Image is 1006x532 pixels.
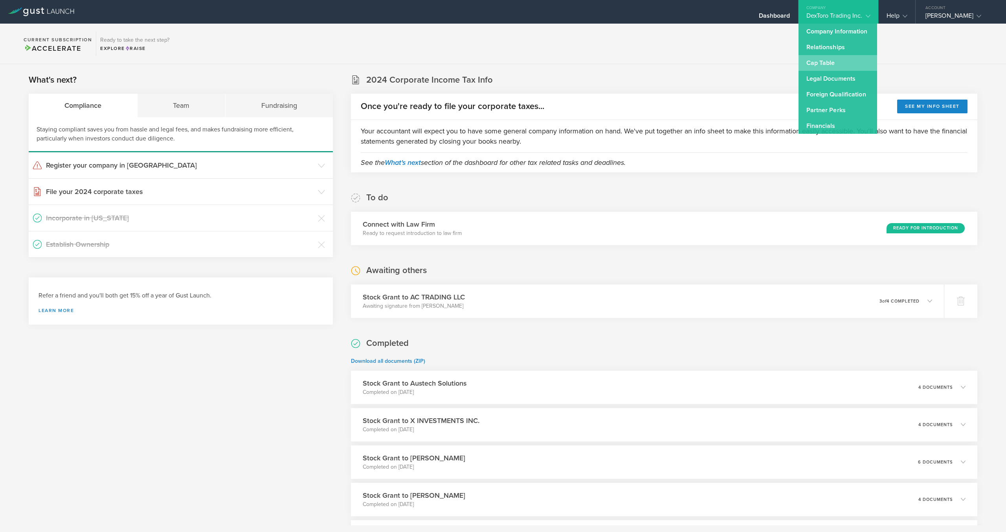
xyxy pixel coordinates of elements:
h3: Refer a friend and you'll both get 15% off a year of Gust Launch. [39,291,323,300]
h2: To do [366,192,388,203]
h3: Stock Grant to X INVESTMENTS INC. [363,416,479,426]
h2: Current Subscription [24,37,92,42]
span: Accelerate [24,44,81,53]
a: What's next [385,158,421,167]
p: Completed on [DATE] [363,388,466,396]
span: Raise [125,46,146,51]
h3: Stock Grant to [PERSON_NAME] [363,453,465,463]
div: Compliance [29,94,138,117]
div: Ready for Introduction [887,223,965,233]
p: 6 documents [918,460,953,464]
em: of [882,299,887,304]
a: Download all documents (ZIP) [351,358,425,364]
h3: Ready to take the next step? [100,37,169,43]
h2: Completed [366,338,409,349]
p: 4 documents [918,497,953,502]
h3: File your 2024 corporate taxes [46,187,314,197]
div: Connect with Law FirmReady to request introduction to law firmReady for Introduction [351,212,977,245]
p: Ready to request introduction to law firm [363,229,462,237]
h3: Connect with Law Firm [363,219,462,229]
h3: Stock Grant to [PERSON_NAME] [363,490,465,501]
p: Your accountant will expect you to have some general company information on hand. We've put toget... [361,126,967,146]
h3: Incorporate in [US_STATE] [46,213,314,223]
p: Completed on [DATE] [363,463,465,471]
h3: Stock Grant to AC TRADING LLC [363,292,465,302]
button: See my info sheet [897,100,967,113]
h2: 2024 Corporate Income Tax Info [366,74,493,86]
em: See the section of the dashboard for other tax related tasks and deadlines. [361,158,626,167]
div: Fundraising [226,94,333,117]
div: Ready to take the next step?ExploreRaise [96,31,173,56]
div: [PERSON_NAME] [925,12,992,24]
div: Explore [100,45,169,52]
h2: What's next? [29,74,77,86]
p: Completed on [DATE] [363,501,465,508]
h2: Once you're ready to file your corporate taxes... [361,101,544,112]
h3: Register your company in [GEOGRAPHIC_DATA] [46,160,314,170]
div: Staying compliant saves you from hassle and legal fees, and makes fundraising more efficient, par... [29,117,333,152]
div: Dashboard [759,12,790,24]
div: Help [887,12,907,24]
h2: Awaiting others [366,265,427,276]
p: 4 documents [918,385,953,390]
div: Team [138,94,226,117]
a: Learn more [39,308,323,313]
p: Awaiting signature from [PERSON_NAME] [363,302,465,310]
p: 3 4 completed [879,299,920,303]
h3: Stock Grant to Austech Solutions [363,378,466,388]
div: DexToro Trading Inc. [806,12,870,24]
p: 4 documents [918,423,953,427]
h3: Establish Ownership [46,239,314,249]
p: Completed on [DATE] [363,426,479,434]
